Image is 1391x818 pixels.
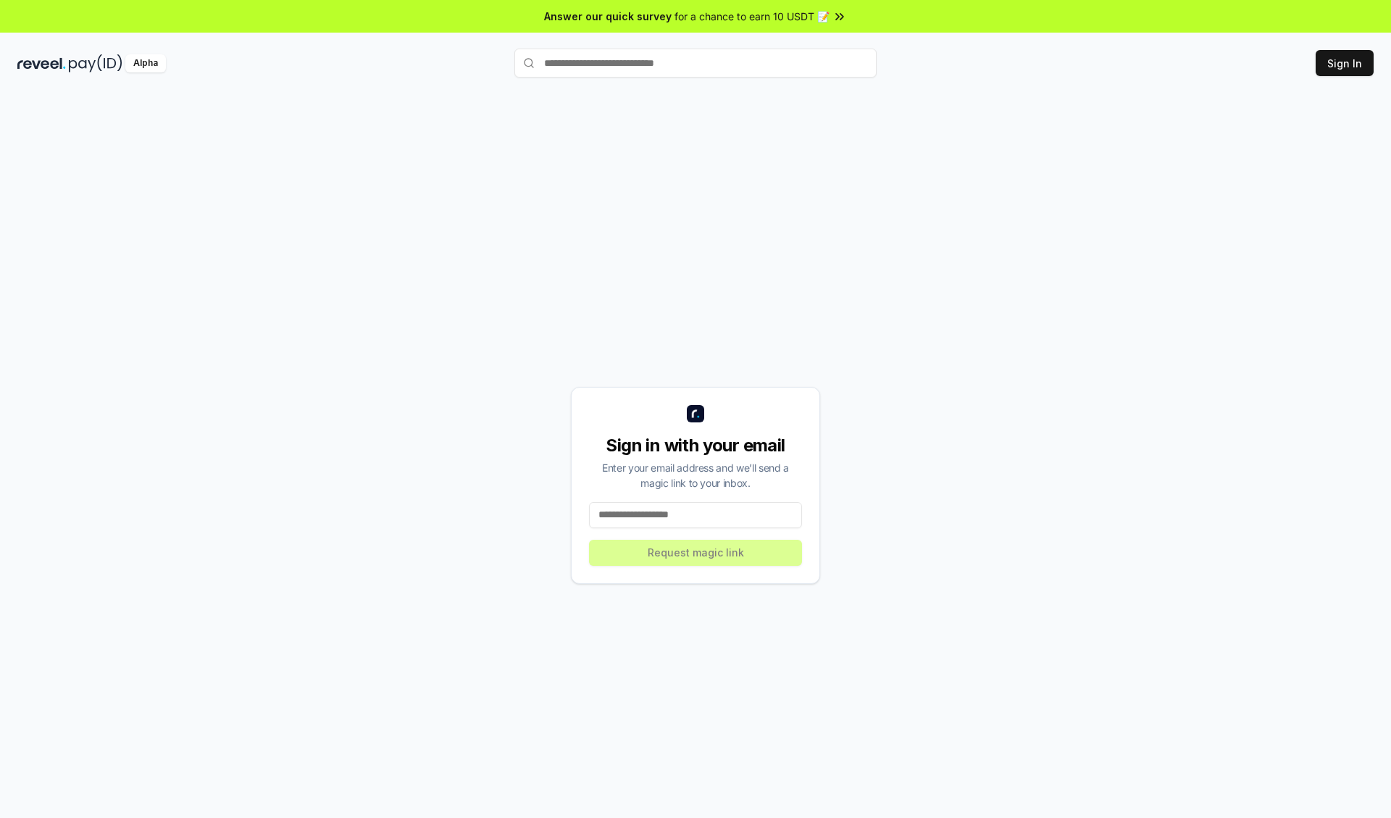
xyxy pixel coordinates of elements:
span: for a chance to earn 10 USDT 📝 [674,9,830,24]
img: pay_id [69,54,122,72]
div: Sign in with your email [589,434,802,457]
img: reveel_dark [17,54,66,72]
button: Sign In [1316,50,1374,76]
img: logo_small [687,405,704,422]
div: Enter your email address and we’ll send a magic link to your inbox. [589,460,802,491]
div: Alpha [125,54,166,72]
span: Answer our quick survey [544,9,672,24]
